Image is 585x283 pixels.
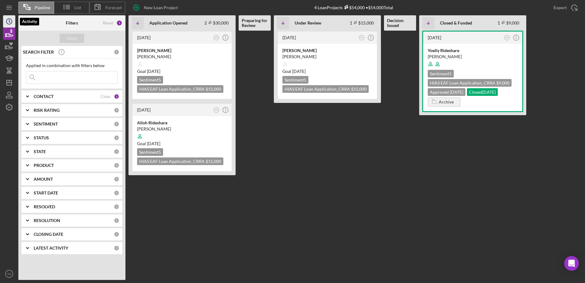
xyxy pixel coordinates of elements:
b: RISK RATING [34,108,60,113]
text: NN [505,36,509,39]
b: STATUS [34,135,49,140]
b: RESOLUTION [34,218,60,223]
div: Sentiment 5 [428,70,454,77]
b: LATEST ACTIVITY [34,246,68,251]
time: 2025-08-14 16:20 [137,35,151,40]
div: 0 [114,49,119,55]
a: [DATE]NN[PERSON_NAME][PERSON_NAME]Goal [DATE]Sentiment5HIAS EAF Loan Application_CRRA $15,000 [277,31,378,100]
span: Goal [282,69,306,74]
b: Decision Issued [387,18,413,28]
div: 0 [114,232,119,237]
b: Filters [66,21,78,25]
div: Export [553,2,567,14]
span: $15,000 [206,86,221,92]
time: 2025-08-13 16:56 [282,35,296,40]
time: 09/05/2025 [147,141,160,146]
text: NN [215,109,218,111]
div: $54,000 [343,5,365,10]
b: Closed & Funded [440,21,472,25]
b: CLOSING DATE [34,232,63,237]
time: 10/13/2025 [147,69,160,74]
div: 4 Loan Projects • $54,000 Total [314,5,393,10]
div: [PERSON_NAME] [428,54,518,60]
div: HIAS EAF Loan Application_CRRA $9,000 [428,79,512,87]
div: Open Intercom Messenger [564,256,579,271]
button: Archive [428,97,460,107]
button: New Loan Project [129,2,184,14]
div: 1 $15,000 [350,20,374,25]
time: 2025-08-05 22:35 [428,35,441,40]
div: 0 [114,149,119,154]
div: 0 [114,245,119,251]
span: List [74,5,81,10]
div: HIAS EAF Loan Application_CRRA [137,85,223,93]
div: 0 [114,190,119,196]
div: HIAS EAF Loan Application_CRRA [137,157,223,165]
div: 0 [114,135,119,141]
div: 2 $30,000 [204,20,229,25]
div: New Loan Project [144,2,178,14]
div: Clear [100,94,111,99]
div: Yoelly Rideshare [428,47,518,54]
button: Export [547,2,582,14]
div: 1 [114,94,119,99]
div: Approved [DATE] [428,88,465,96]
div: Applied in combination with filters below [26,63,118,68]
b: PRODUCT [34,163,54,168]
b: SENTIMENT [34,122,58,126]
div: 0 [114,204,119,209]
div: 0 [114,108,119,113]
time: 10/12/2025 [292,69,306,74]
div: 1 $9,000 [497,20,519,25]
div: 0 [114,176,119,182]
div: 1 [116,20,122,26]
button: NN [503,34,511,42]
span: Forecast [105,5,122,10]
div: [PERSON_NAME] [137,54,227,60]
div: 0 [114,121,119,127]
div: [PERSON_NAME] [282,47,372,54]
div: Apply [66,34,78,43]
text: NN [215,36,218,39]
a: [DATE]NNAlloh Rideshare[PERSON_NAME]Goal [DATE]Sentiment5HIAS EAF Loan Application_CRRA $15,000 [132,103,233,172]
button: TD [3,268,15,280]
div: [PERSON_NAME] [137,126,227,132]
div: Alloh Rideshare [137,120,227,126]
b: CONTACT [34,94,54,99]
a: [DATE]NNYoelly Rideshare[PERSON_NAME]Sentiment5HIAS EAF Loan Application_CRRA $9,000Approved [DAT... [422,31,523,112]
span: Pipeline [35,5,50,10]
div: Closed [DATE] [467,88,498,96]
b: Application Opened [149,21,188,25]
div: HIAS EAF Loan Application_CRRA [282,85,369,93]
b: START DATE [34,191,58,195]
div: [PERSON_NAME] [137,47,227,54]
div: [PERSON_NAME] [282,54,372,60]
div: Sentiment 5 [137,148,163,156]
text: TD [7,272,11,276]
a: [DATE]NN[PERSON_NAME][PERSON_NAME]Goal [DATE]Sentiment5HIAS EAF Loan Application_CRRA $15,000 [132,31,233,100]
b: AMOUNT [34,177,53,182]
span: Goal [137,141,160,146]
span: Goal [137,69,160,74]
b: Preparing for Review [242,18,268,28]
b: STATE [34,149,46,154]
div: Archive [439,97,454,107]
div: 0 [114,163,119,168]
div: Sentiment 5 [282,76,308,84]
button: NN [212,106,221,114]
button: NN [212,34,221,42]
b: RESOLVED [34,204,55,209]
button: Apply [60,34,84,43]
span: $15,000 [206,159,221,164]
div: 0 [114,218,119,223]
time: 2025-07-07 18:20 [137,107,151,112]
b: Under Review [295,21,321,25]
div: Reset [103,21,113,25]
b: SEARCH FILTER [23,50,54,55]
div: Sentiment 5 [137,76,163,84]
button: NN [358,34,366,42]
span: $15,000 [351,86,367,92]
text: NN [360,36,363,39]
